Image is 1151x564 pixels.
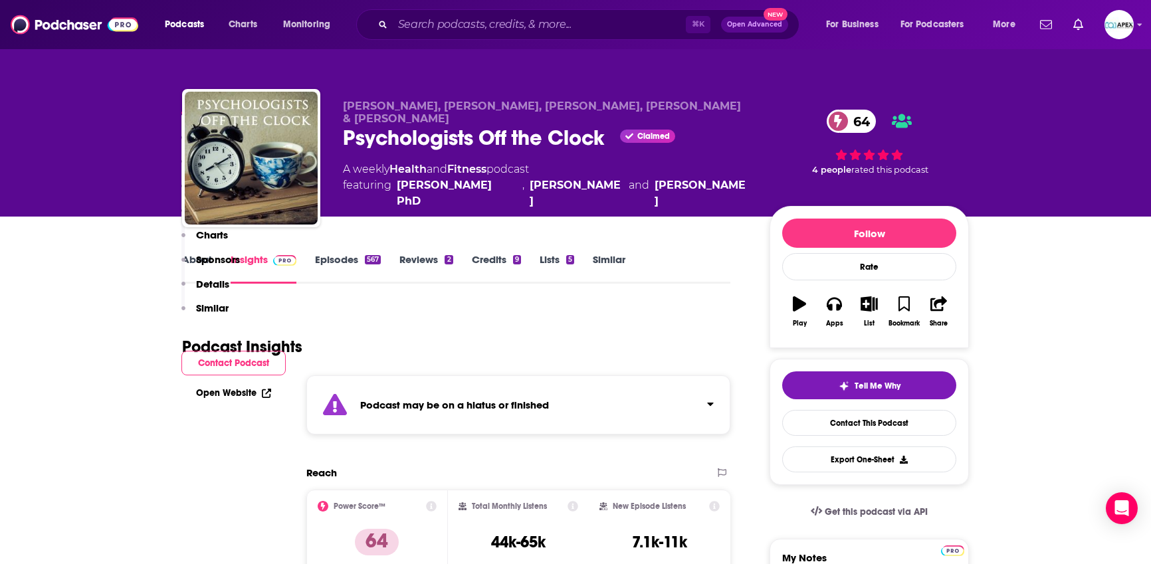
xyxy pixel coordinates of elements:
[306,375,730,434] section: Click to expand status details
[839,381,849,391] img: tell me why sparkle
[185,92,318,225] img: Psychologists Off the Clock
[593,253,625,284] a: Similar
[389,163,427,175] a: Health
[334,502,385,511] h2: Power Score™
[941,543,964,556] a: Pro website
[782,253,956,280] div: Rate
[1035,13,1057,36] a: Show notifications dropdown
[165,15,204,34] span: Podcasts
[686,16,710,33] span: ⌘ K
[220,14,265,35] a: Charts
[1104,10,1134,39] button: Show profile menu
[1104,10,1134,39] img: User Profile
[196,253,240,266] p: Sponsors
[764,8,787,21] span: New
[566,255,574,264] div: 5
[721,17,788,33] button: Open AdvancedNew
[196,302,229,314] p: Similar
[770,100,969,185] div: 64 4 peoplerated this podcast
[727,21,782,28] span: Open Advanced
[826,15,879,34] span: For Business
[447,163,486,175] a: Fitness
[782,371,956,399] button: tell me why sparkleTell Me Why
[540,253,574,284] a: Lists5
[427,163,447,175] span: and
[472,253,521,284] a: Credits9
[825,506,928,517] span: Get this podcast via API
[355,529,399,555] p: 64
[800,496,938,528] a: Get this podcast via API
[930,320,948,328] div: Share
[283,15,330,34] span: Monitoring
[782,446,956,472] button: Export One-Sheet
[491,532,546,552] h3: 44k-65k
[181,351,286,375] button: Contact Podcast
[782,219,956,248] button: Follow
[817,288,851,335] button: Apps
[181,302,229,326] button: Similar
[472,502,547,511] h2: Total Monthly Listens
[613,502,686,511] h2: New Episode Listens
[852,288,887,335] button: List
[782,288,817,335] button: Play
[1068,13,1089,36] a: Show notifications dropdown
[343,100,741,125] span: [PERSON_NAME], [PERSON_NAME], [PERSON_NAME], [PERSON_NAME] & [PERSON_NAME]
[941,545,964,556] img: Podchaser Pro
[851,165,928,175] span: rated this podcast
[343,177,748,209] span: featuring
[840,110,877,133] span: 64
[637,133,670,140] span: Claimed
[365,255,381,264] div: 567
[522,177,524,209] span: ,
[922,288,956,335] button: Share
[393,14,686,35] input: Search podcasts, credits, & more...
[196,387,271,399] a: Open Website
[1106,492,1138,524] div: Open Intercom Messenger
[629,177,649,209] span: and
[306,466,337,479] h2: Reach
[399,253,453,284] a: Reviews2
[782,410,956,436] a: Contact This Podcast
[274,14,348,35] button: open menu
[513,255,521,264] div: 9
[827,110,877,133] a: 64
[11,12,138,37] img: Podchaser - Follow, Share and Rate Podcasts
[196,278,229,290] p: Details
[343,161,748,209] div: A weekly podcast
[369,9,812,40] div: Search podcasts, credits, & more...
[229,15,257,34] span: Charts
[793,320,807,328] div: Play
[889,320,920,328] div: Bookmark
[817,14,895,35] button: open menu
[315,253,381,284] a: Episodes567
[632,532,687,552] h3: 7.1k-11k
[993,15,1015,34] span: More
[892,14,984,35] button: open menu
[864,320,875,328] div: List
[181,278,229,302] button: Details
[984,14,1032,35] button: open menu
[812,165,851,175] span: 4 people
[156,14,221,35] button: open menu
[397,177,517,209] a: [PERSON_NAME] PhD
[900,15,964,34] span: For Podcasters
[360,399,549,411] strong: Podcast may be on a hiatus or finished
[445,255,453,264] div: 2
[530,177,623,209] a: Jill Stoddard
[826,320,843,328] div: Apps
[1104,10,1134,39] span: Logged in as Apex
[655,177,748,209] a: Yael Schonbrun
[887,288,921,335] button: Bookmark
[855,381,900,391] span: Tell Me Why
[181,253,240,278] button: Sponsors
